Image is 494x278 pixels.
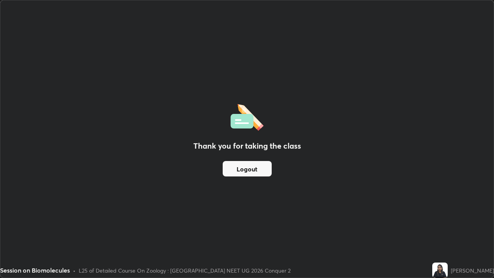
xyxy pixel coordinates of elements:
div: [PERSON_NAME] [451,266,494,275]
div: L25 of Detailed Course On Zoology : [GEOGRAPHIC_DATA] NEET UG 2026 Conquer 2 [79,266,291,275]
button: Logout [223,161,272,176]
img: 05193a360da743c4a021620c9d8d8c32.jpg [432,263,448,278]
h2: Thank you for taking the class [193,140,301,152]
div: • [73,266,76,275]
img: offlineFeedback.1438e8b3.svg [230,102,264,131]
